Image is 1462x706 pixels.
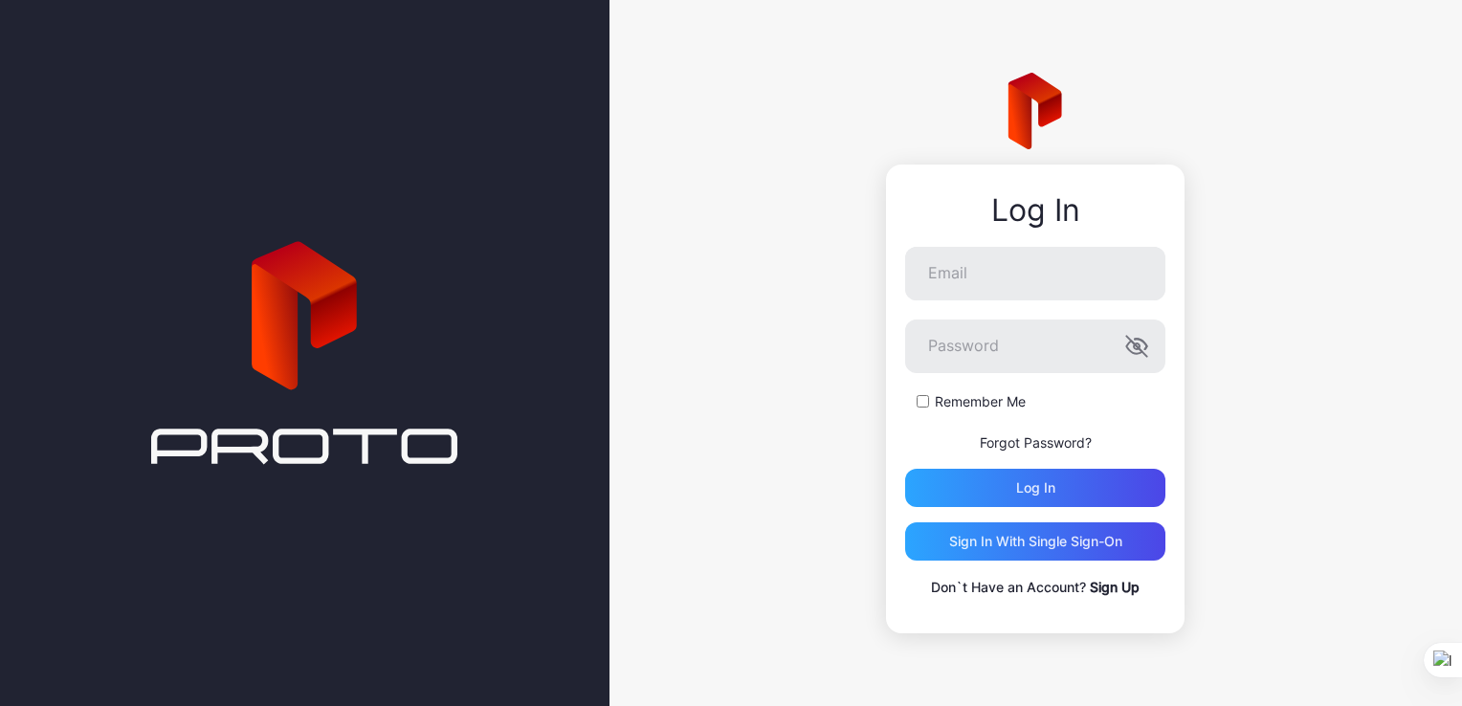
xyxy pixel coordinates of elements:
input: Email [905,247,1165,300]
a: Sign Up [1090,579,1140,595]
div: Sign in With Single Sign-On [949,534,1122,549]
label: Remember Me [935,392,1026,411]
button: Sign in With Single Sign-On [905,522,1165,561]
button: Password [1125,335,1148,358]
div: Log in [1016,480,1055,496]
div: Log In [905,193,1165,228]
p: Don`t Have an Account? [905,576,1165,599]
input: Password [905,320,1165,373]
a: Forgot Password? [980,434,1092,451]
button: Log in [905,469,1165,507]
